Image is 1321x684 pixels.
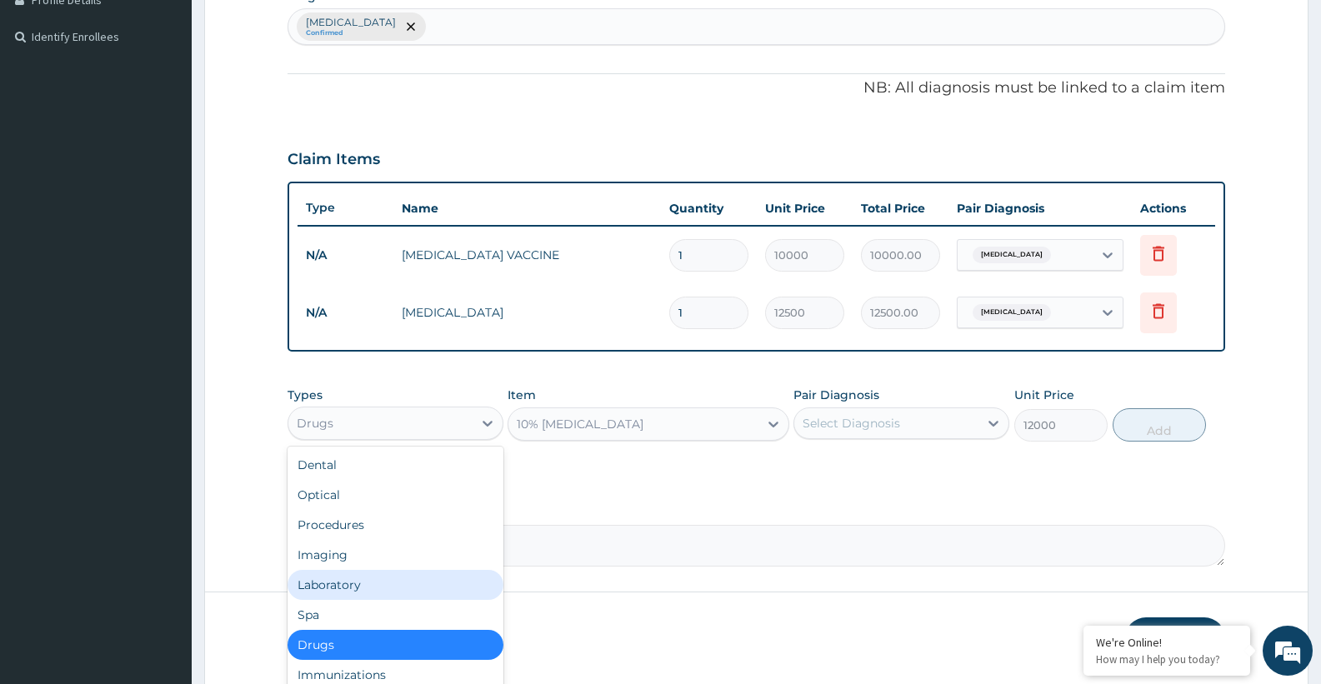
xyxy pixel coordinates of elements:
[288,77,1225,99] p: NB: All diagnosis must be linked to a claim item
[757,192,853,225] th: Unit Price
[97,210,230,378] span: We're online!
[288,502,1225,516] label: Comment
[948,192,1132,225] th: Pair Diagnosis
[973,247,1051,263] span: [MEDICAL_DATA]
[393,296,661,329] td: [MEDICAL_DATA]
[288,450,503,480] div: Dental
[1014,387,1074,403] label: Unit Price
[8,455,318,513] textarea: Type your message and hit 'Enter'
[661,192,757,225] th: Quantity
[288,570,503,600] div: Laboratory
[288,510,503,540] div: Procedures
[273,8,313,48] div: Minimize live chat window
[393,192,661,225] th: Name
[288,630,503,660] div: Drugs
[288,480,503,510] div: Optical
[853,192,948,225] th: Total Price
[298,297,393,328] td: N/A
[508,387,536,403] label: Item
[803,415,900,432] div: Select Diagnosis
[1125,617,1225,661] button: Submit
[297,415,333,432] div: Drugs
[1113,408,1206,442] button: Add
[517,416,643,432] div: 10% [MEDICAL_DATA]
[288,151,380,169] h3: Claim Items
[298,192,393,223] th: Type
[87,93,280,115] div: Chat with us now
[288,600,503,630] div: Spa
[31,83,68,125] img: d_794563401_company_1708531726252_794563401
[288,540,503,570] div: Imaging
[1132,192,1215,225] th: Actions
[288,388,323,402] label: Types
[1096,635,1238,650] div: We're Online!
[1096,652,1238,667] p: How may I help you today?
[393,238,661,272] td: [MEDICAL_DATA] VACCINE
[403,19,418,34] span: remove selection option
[306,16,396,29] p: [MEDICAL_DATA]
[306,29,396,37] small: Confirmed
[298,240,393,271] td: N/A
[973,304,1051,321] span: [MEDICAL_DATA]
[793,387,879,403] label: Pair Diagnosis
